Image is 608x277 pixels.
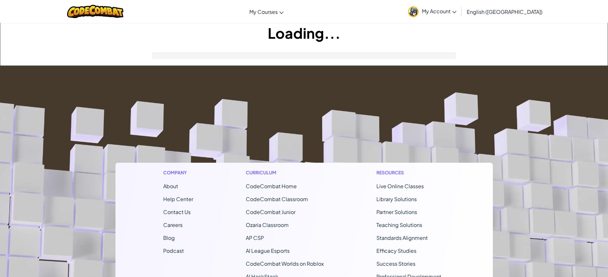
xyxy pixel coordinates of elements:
a: Success Stories [376,260,415,267]
h1: Curriculum [246,169,324,176]
a: Careers [163,221,183,228]
a: My Account [405,1,460,22]
a: Live Online Classes [376,183,424,190]
a: Standards Alignment [376,234,428,241]
a: English ([GEOGRAPHIC_DATA]) [463,3,546,20]
a: Blog [163,234,175,241]
h1: Loading... [0,23,608,43]
span: Contact Us [163,209,191,215]
a: CodeCombat Classroom [246,196,308,202]
a: Teaching Solutions [376,221,422,228]
a: Partner Solutions [376,209,417,215]
a: AI League Esports [246,247,290,254]
a: Efficacy Studies [376,247,416,254]
a: Library Solutions [376,196,417,202]
span: CodeCombat Home [246,183,297,190]
span: English ([GEOGRAPHIC_DATA]) [467,8,543,15]
a: CodeCombat Junior [246,209,295,215]
a: Ozaria Classroom [246,221,289,228]
h1: Company [163,169,193,176]
span: My Courses [249,8,278,15]
a: CodeCombat Worlds on Roblox [246,260,324,267]
a: My Courses [246,3,287,20]
a: About [163,183,178,190]
a: Help Center [163,196,193,202]
img: CodeCombat logo [67,5,124,18]
span: My Account [422,8,456,15]
img: avatar [408,6,419,17]
a: Podcast [163,247,184,254]
h1: Resources [376,169,445,176]
a: AP CSP [246,234,264,241]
